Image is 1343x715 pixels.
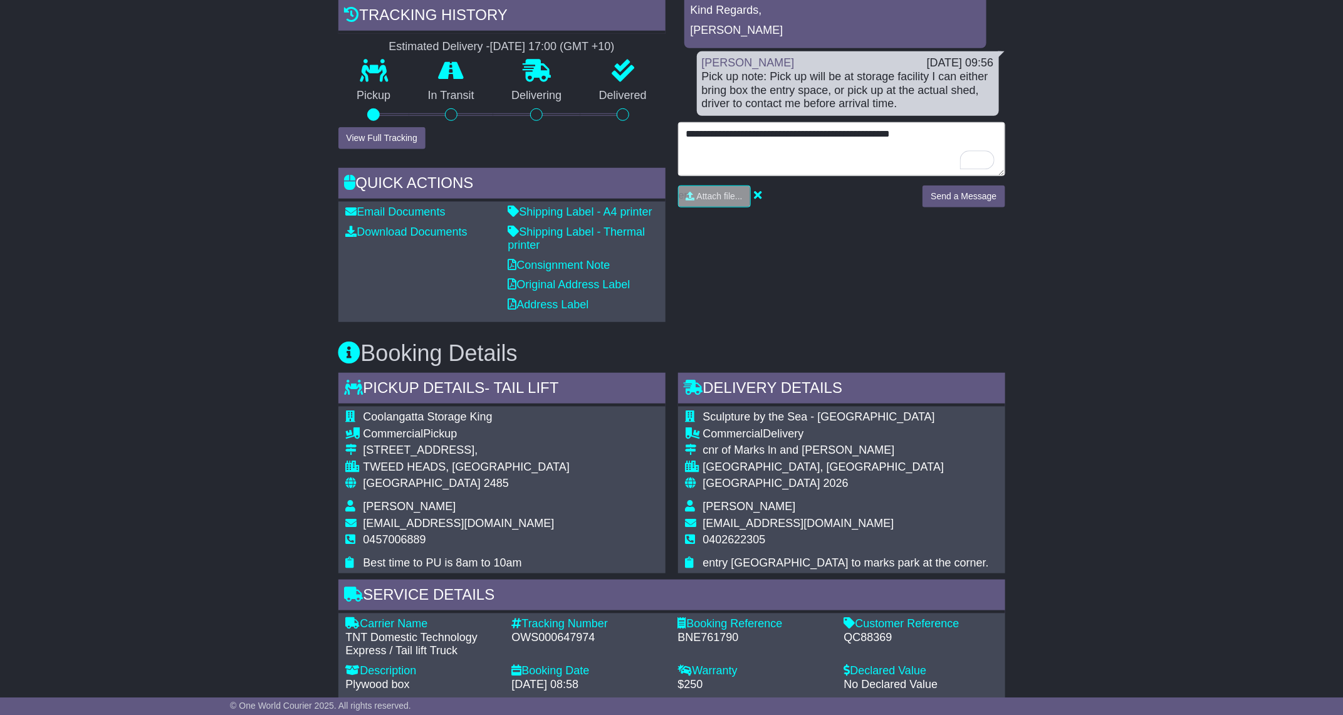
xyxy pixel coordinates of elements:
[678,373,1005,407] div: Delivery Details
[363,427,570,441] div: Pickup
[512,678,666,692] div: [DATE] 08:58
[691,24,980,38] p: [PERSON_NAME]
[703,517,894,530] span: [EMAIL_ADDRESS][DOMAIN_NAME]
[230,701,411,711] span: © One World Courier 2025. All rights reserved.
[363,500,456,513] span: [PERSON_NAME]
[512,631,666,645] div: OWS000647974
[363,427,424,440] span: Commercial
[927,56,994,70] div: [DATE] 09:56
[703,461,989,474] div: [GEOGRAPHIC_DATA], [GEOGRAPHIC_DATA]
[363,410,493,423] span: Coolangatta Storage King
[338,373,666,407] div: Pickup Details
[490,40,615,54] div: [DATE] 17:00 (GMT +10)
[678,631,832,645] div: BNE761790
[678,678,832,692] div: $250
[703,477,820,489] span: [GEOGRAPHIC_DATA]
[844,678,998,692] div: No Declared Value
[346,678,499,692] div: Plywood box
[702,70,994,111] div: Pick up note: Pick up will be at storage facility I can either bring box the entry space, or pick...
[703,533,766,546] span: 0402622305
[678,122,1005,176] textarea: To enrich screen reader interactions, please activate Accessibility in Grammarly extension settings
[409,89,493,103] p: In Transit
[363,444,570,457] div: [STREET_ADDRESS],
[678,617,832,631] div: Booking Reference
[346,206,446,218] a: Email Documents
[484,379,558,396] span: - Tail Lift
[508,226,645,252] a: Shipping Label - Thermal printer
[508,206,652,218] a: Shipping Label - A4 printer
[508,259,610,271] a: Consignment Note
[844,631,998,645] div: QC88369
[338,89,410,103] p: Pickup
[702,56,795,69] a: [PERSON_NAME]
[703,444,989,457] div: cnr of Marks ln and [PERSON_NAME]
[703,427,763,440] span: Commercial
[338,580,1005,613] div: Service Details
[512,617,666,631] div: Tracking Number
[844,664,998,678] div: Declared Value
[338,168,666,202] div: Quick Actions
[338,341,1005,366] h3: Booking Details
[346,226,468,238] a: Download Documents
[844,617,998,631] div: Customer Reference
[346,617,499,631] div: Carrier Name
[363,556,522,569] span: Best time to PU is 8am to 10am
[363,533,426,546] span: 0457006889
[922,185,1005,207] button: Send a Message
[508,298,589,311] a: Address Label
[703,556,989,569] span: entry [GEOGRAPHIC_DATA] to marks park at the corner.
[338,40,666,54] div: Estimated Delivery -
[512,664,666,678] div: Booking Date
[580,89,666,103] p: Delivered
[703,500,796,513] span: [PERSON_NAME]
[346,631,499,658] div: TNT Domestic Technology Express / Tail lift Truck
[363,477,481,489] span: [GEOGRAPHIC_DATA]
[678,664,832,678] div: Warranty
[703,410,935,423] span: Sculpture by the Sea - [GEOGRAPHIC_DATA]
[346,664,499,678] div: Description
[508,278,630,291] a: Original Address Label
[363,517,555,530] span: [EMAIL_ADDRESS][DOMAIN_NAME]
[338,127,426,149] button: View Full Tracking
[691,4,980,18] p: Kind Regards,
[703,427,989,441] div: Delivery
[484,477,509,489] span: 2485
[493,89,581,103] p: Delivering
[823,477,849,489] span: 2026
[363,461,570,474] div: TWEED HEADS, [GEOGRAPHIC_DATA]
